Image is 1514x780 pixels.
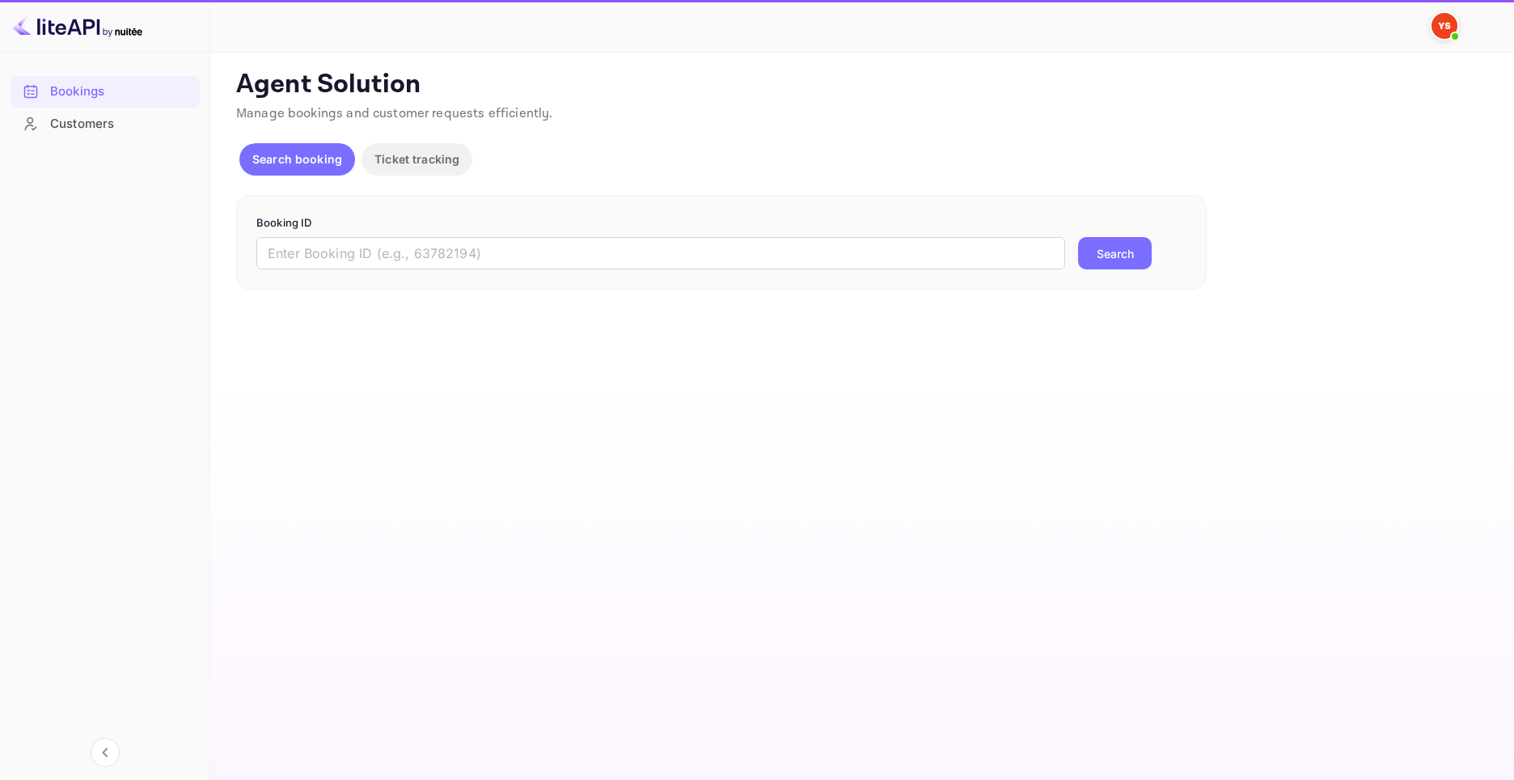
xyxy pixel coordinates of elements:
[10,76,200,108] div: Bookings
[252,150,342,167] p: Search booking
[374,150,459,167] p: Ticket tracking
[236,105,553,122] span: Manage bookings and customer requests efficiently.
[10,108,200,138] a: Customers
[91,738,120,767] button: Collapse navigation
[50,83,192,101] div: Bookings
[50,115,192,134] div: Customers
[256,237,1065,269] input: Enter Booking ID (e.g., 63782194)
[13,13,142,39] img: LiteAPI logo
[1432,13,1457,39] img: Yandex Support
[10,108,200,140] div: Customers
[1078,237,1152,269] button: Search
[236,69,1485,101] p: Agent Solution
[10,76,200,106] a: Bookings
[256,215,1186,231] p: Booking ID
